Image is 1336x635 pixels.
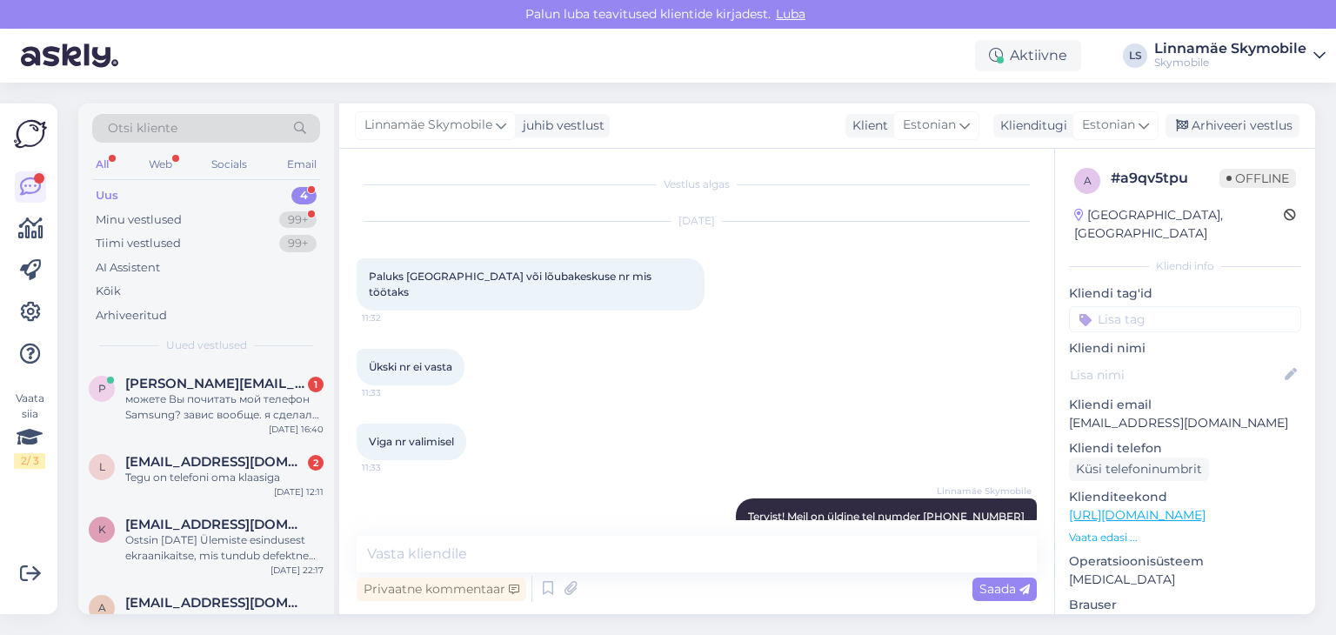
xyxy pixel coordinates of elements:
div: Vestlus algas [357,177,1037,192]
span: puzin.valeri@mail.ru [125,376,306,391]
p: Kliendi nimi [1069,339,1301,358]
p: Kliendi tag'id [1069,284,1301,303]
span: Offline [1219,169,1296,188]
p: Kliendi email [1069,396,1301,414]
div: можете Вы почитать мой телефон Samsung? завис вообще. я сделал обновление и все [125,391,324,423]
div: Minu vestlused [96,211,182,229]
div: # a9qv5tpu [1111,168,1219,189]
div: 99+ [279,211,317,229]
span: karlroberttoome@gmail.com [125,517,306,532]
span: Estonian [903,116,956,135]
div: Klienditugi [993,117,1067,135]
div: juhib vestlust [516,117,605,135]
div: Klient [845,117,888,135]
div: 2 / 3 [14,453,45,469]
span: a [98,601,106,614]
span: k [98,523,106,536]
div: Ostsin [DATE] Ülemiste esindusest ekraanikaitse, mis tundub defektne [PERSON_NAME] ta ekraanile. ... [125,532,324,564]
img: Askly Logo [14,117,47,150]
p: Vaata edasi ... [1069,530,1301,545]
span: Linnamäe Skymobile [937,485,1032,498]
span: Linnamäe Skymobile [364,116,492,135]
div: 99+ [279,235,317,252]
p: Operatsioonisüsteem [1069,552,1301,571]
div: Privaatne kommentaar [357,578,526,601]
span: Paluks [GEOGRAPHIC_DATA] või lõubakeskuse nr mis töötaks [369,270,654,298]
div: Email [284,153,320,176]
div: Uus [96,187,118,204]
div: Tegu on telefoni oma klaasiga [125,470,324,485]
span: Viga nr valimisel [369,435,454,448]
input: Lisa tag [1069,306,1301,332]
span: a [1084,174,1092,187]
p: Brauser [1069,596,1301,614]
span: Saada [979,581,1030,597]
span: Tervist! Meil on üldine tel numder [PHONE_NUMBER] [748,510,1025,523]
div: [DATE] 16:40 [269,423,324,436]
div: Küsi telefoninumbrit [1069,458,1209,481]
p: Kliendi telefon [1069,439,1301,458]
p: [MEDICAL_DATA] [1069,571,1301,589]
span: Otsi kliente [108,119,177,137]
div: 1 [308,377,324,392]
div: Arhiveeritud [96,307,167,324]
div: Skymobile [1154,56,1306,70]
span: Estonian [1082,116,1135,135]
span: Luba [771,6,811,22]
div: Kliendi info [1069,258,1301,274]
div: Socials [208,153,250,176]
div: [DATE] 22:17 [271,564,324,577]
input: Lisa nimi [1070,365,1281,384]
div: Aktiivne [975,40,1081,71]
p: Klienditeekond [1069,488,1301,506]
a: Linnamäe SkymobileSkymobile [1154,42,1326,70]
div: [DATE] 12:11 [274,485,324,498]
div: Tiimi vestlused [96,235,181,252]
span: agosoots1@gmail.com [125,595,306,611]
div: All [92,153,112,176]
div: Linnamäe Skymobile [1154,42,1306,56]
span: Uued vestlused [166,338,247,353]
div: [GEOGRAPHIC_DATA], [GEOGRAPHIC_DATA] [1074,206,1284,243]
div: Vaata siia [14,391,45,469]
a: [URL][DOMAIN_NAME] [1069,507,1206,523]
div: Kõik [96,283,121,300]
div: Arhiveeri vestlus [1166,114,1299,137]
div: 4 [291,187,317,204]
span: 11:32 [362,311,427,324]
span: l [99,460,105,473]
span: liliankiik@gmail.com [125,454,306,470]
div: [GEOGRAPHIC_DATA] [125,611,324,626]
span: p [98,382,106,395]
div: 2 [308,455,324,471]
div: Web [145,153,176,176]
span: Ükski nr ei vasta [369,360,452,373]
span: 11:33 [362,461,427,474]
div: AI Assistent [96,259,160,277]
div: LS [1123,43,1147,68]
p: [EMAIL_ADDRESS][DOMAIN_NAME] [1069,414,1301,432]
div: [DATE] [357,213,1037,229]
span: 11:33 [362,386,427,399]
